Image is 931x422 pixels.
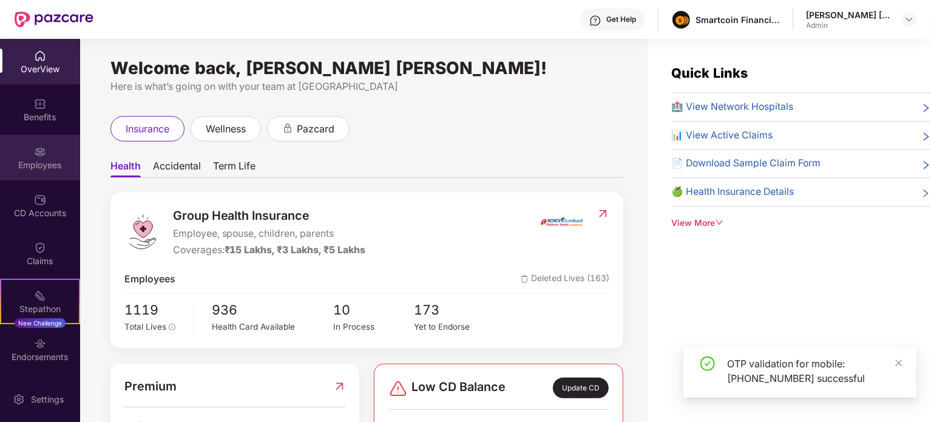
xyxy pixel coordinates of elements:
[553,378,609,398] div: Update CD
[225,244,366,256] span: ₹15 Lakhs, ₹3 Lakhs, ₹5 Lakhs
[333,321,414,333] div: In Process
[716,219,724,227] span: down
[1,303,79,315] div: Stepathon
[34,50,46,62] img: svg+xml;base64,PHN2ZyBpZD0iSG9tZSIgeG1sbnM9Imh0dHA6Ly93d3cudzMub3JnLzIwMDAvc3ZnIiB3aWR0aD0iMjAiIG...
[27,393,67,406] div: Settings
[415,300,495,321] span: 173
[110,160,141,177] span: Health
[388,379,408,398] img: svg+xml;base64,PHN2ZyBpZD0iRGFuZ2VyLTMyeDMyIiB4bWxucz0iaHR0cDovL3d3dy53My5vcmcvMjAwMC9zdmciIHdpZH...
[126,121,169,137] span: insurance
[521,272,609,287] span: Deleted Lives (163)
[672,185,794,200] span: 🍏 Health Insurance Details
[212,300,334,321] span: 936
[34,98,46,110] img: svg+xml;base64,PHN2ZyBpZD0iQmVuZWZpdHMiIHhtbG5zPSJodHRwOi8vd3d3LnczLm9yZy8yMDAwL3N2ZyIgd2lkdGg9Ij...
[34,242,46,254] img: svg+xml;base64,PHN2ZyBpZD0iQ2xhaW0iIHhtbG5zPSJodHRwOi8vd3d3LnczLm9yZy8yMDAwL3N2ZyIgd2lkdGg9IjIwIi...
[606,15,636,24] div: Get Help
[297,121,334,137] span: pazcard
[589,15,601,27] img: svg+xml;base64,PHN2ZyBpZD0iSGVscC0zMngzMiIgeG1sbnM9Imh0dHA6Ly93d3cudzMub3JnLzIwMDAvc3ZnIiB3aWR0aD...
[124,377,177,396] span: Premium
[153,160,201,177] span: Accidental
[34,338,46,350] img: svg+xml;base64,PHN2ZyBpZD0iRW5kb3JzZW1lbnRzIiB4bWxucz0iaHR0cDovL3d3dy53My5vcmcvMjAwMC9zdmciIHdpZH...
[213,160,256,177] span: Term Life
[110,79,623,94] div: Here is what’s going on with your team at [GEOGRAPHIC_DATA]
[333,300,414,321] span: 10
[672,65,748,81] span: Quick Links
[173,206,366,225] span: Group Health Insurance
[173,226,366,242] span: Employee, spouse, children, parents
[672,128,773,143] span: 📊 View Active Claims
[539,206,584,237] img: insurerIcon
[727,356,902,386] div: OTP validation for mobile: [PHONE_NUMBER] successful
[13,393,25,406] img: svg+xml;base64,PHN2ZyBpZD0iU2V0dGluZy0yMHgyMCIgeG1sbnM9Imh0dHA6Ly93d3cudzMub3JnLzIwMDAvc3ZnIiB3aW...
[921,158,931,171] span: right
[110,63,623,73] div: Welcome back, [PERSON_NAME] [PERSON_NAME]!
[672,217,931,230] div: View More
[521,275,529,283] img: deleteIcon
[34,146,46,158] img: svg+xml;base64,PHN2ZyBpZD0iRW1wbG95ZWVzIiB4bWxucz0iaHR0cDovL3d3dy53My5vcmcvMjAwMC9zdmciIHdpZHRoPS...
[282,123,293,134] div: animation
[169,324,176,331] span: info-circle
[124,322,166,332] span: Total Lives
[15,318,66,328] div: New Challenge
[411,378,506,398] span: Low CD Balance
[206,121,246,137] span: wellness
[806,9,891,21] div: [PERSON_NAME] [PERSON_NAME]
[124,300,185,321] span: 1119
[34,194,46,206] img: svg+xml;base64,PHN2ZyBpZD0iQ0RfQWNjb3VudHMiIGRhdGEtbmFtZT0iQ0QgQWNjb3VudHMiIHhtbG5zPSJodHRwOi8vd3...
[921,102,931,115] span: right
[333,377,346,396] img: RedirectIcon
[921,131,931,143] span: right
[696,14,780,26] div: Smartcoin Financials Private Limited
[124,272,175,287] span: Employees
[672,156,821,171] span: 📄 Download Sample Claim Form
[904,15,914,24] img: svg+xml;base64,PHN2ZyBpZD0iRHJvcGRvd24tMzJ4MzIiIHhtbG5zPSJodHRwOi8vd3d3LnczLm9yZy8yMDAwL3N2ZyIgd2...
[921,187,931,200] span: right
[173,243,366,258] div: Coverages:
[895,359,903,367] span: close
[415,321,495,333] div: Yet to Endorse
[672,11,690,29] img: image%20(1).png
[15,12,93,27] img: New Pazcare Logo
[34,290,46,302] img: svg+xml;base64,PHN2ZyB4bWxucz0iaHR0cDovL3d3dy53My5vcmcvMjAwMC9zdmciIHdpZHRoPSIyMSIgaGVpZ2h0PSIyMC...
[212,321,334,333] div: Health Card Available
[597,208,609,220] img: RedirectIcon
[124,214,161,250] img: logo
[672,100,794,115] span: 🏥 View Network Hospitals
[806,21,891,30] div: Admin
[700,356,715,371] span: check-circle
